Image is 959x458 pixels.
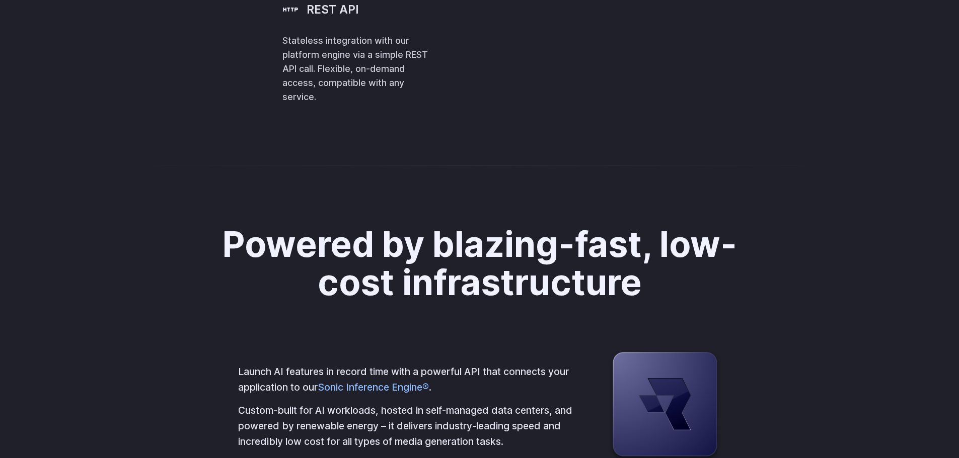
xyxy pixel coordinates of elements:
h3: REST API [307,2,359,18]
p: Launch AI features in record time with a powerful API that connects your application to our . [238,364,576,395]
h2: Powered by blazing-fast, low-cost infrastructure [199,225,760,302]
p: Stateless integration with our platform engine via a simple REST API call. Flexible, on-demand ac... [282,34,430,105]
p: Custom-built for AI workloads, hosted in self-managed data centers, and powered by renewable ener... [238,403,576,449]
a: Sonic Inference Engine® [318,381,429,393]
